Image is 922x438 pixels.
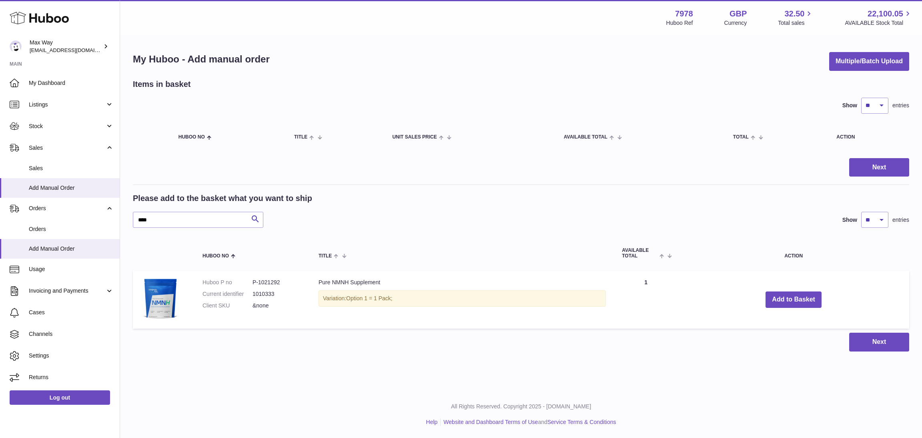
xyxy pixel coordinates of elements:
[724,19,747,27] div: Currency
[849,333,909,352] button: Next
[126,403,916,410] p: All Rights Reserved. Copyright 2025 - [DOMAIN_NAME]
[892,216,909,224] span: entries
[29,165,114,172] span: Sales
[778,19,814,27] span: Total sales
[29,123,105,130] span: Stock
[29,79,114,87] span: My Dashboard
[614,271,678,329] td: 1
[294,135,307,140] span: Title
[133,193,312,204] h2: Please add to the basket what you want to ship
[678,240,909,266] th: Action
[133,53,270,66] h1: My Huboo - Add manual order
[29,101,105,108] span: Listings
[842,102,857,109] label: Show
[202,253,229,259] span: Huboo no
[141,279,181,319] img: Pure NMNH Supplement
[346,295,393,301] span: Option 1 = 1 Pack;
[29,144,105,152] span: Sales
[29,374,114,381] span: Returns
[202,290,253,298] dt: Current identifier
[766,291,822,308] button: Add to Basket
[202,279,253,286] dt: Huboo P no
[426,419,438,425] a: Help
[178,135,205,140] span: Huboo no
[202,302,253,309] dt: Client SKU
[29,287,105,295] span: Invoicing and Payments
[836,135,901,140] div: Action
[30,47,118,53] span: [EMAIL_ADDRESS][DOMAIN_NAME]
[30,39,102,54] div: Max Way
[845,8,912,27] a: 22,100.05 AVAILABLE Stock Total
[29,225,114,233] span: Orders
[892,102,909,109] span: entries
[29,205,105,212] span: Orders
[253,302,303,309] dd: &none
[441,418,616,426] li: and
[10,390,110,405] a: Log out
[666,19,693,27] div: Huboo Ref
[622,248,657,258] span: AVAILABLE Total
[829,52,909,71] button: Multiple/Batch Upload
[564,135,607,140] span: AVAILABLE Total
[253,279,303,286] dd: P-1021292
[319,290,606,307] div: Variation:
[730,8,747,19] strong: GBP
[29,245,114,253] span: Add Manual Order
[392,135,437,140] span: Unit Sales Price
[29,265,114,273] span: Usage
[311,271,614,329] td: Pure NMNH Supplement
[253,290,303,298] dd: 1010333
[319,253,332,259] span: Title
[29,352,114,360] span: Settings
[547,419,616,425] a: Service Terms & Conditions
[842,216,857,224] label: Show
[849,158,909,177] button: Next
[778,8,814,27] a: 32.50 Total sales
[29,184,114,192] span: Add Manual Order
[675,8,693,19] strong: 7978
[845,19,912,27] span: AVAILABLE Stock Total
[784,8,804,19] span: 32.50
[29,309,114,316] span: Cases
[868,8,903,19] span: 22,100.05
[443,419,538,425] a: Website and Dashboard Terms of Use
[133,79,191,90] h2: Items in basket
[29,330,114,338] span: Channels
[10,40,22,52] img: Max@LongevityBox.co.uk
[733,135,749,140] span: Total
